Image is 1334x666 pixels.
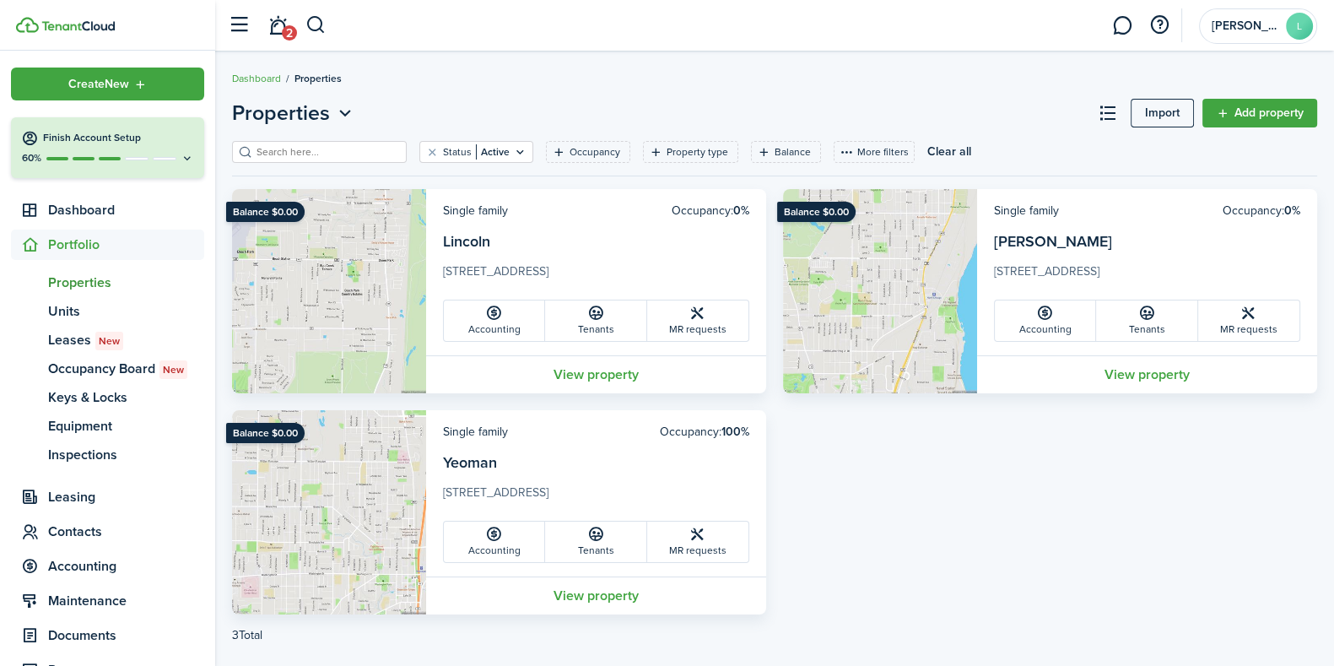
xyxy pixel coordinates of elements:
p: 60% [21,151,42,165]
a: Keys & Locks [11,383,204,412]
p: 3 Total [232,626,262,644]
button: Properties [232,98,356,128]
button: Clear filter [425,145,440,159]
span: Latisha [1212,20,1279,32]
a: Lincoln [443,230,490,252]
card-header-right: Occupancy: [660,423,749,441]
filter-tag-label: Status [443,144,472,160]
a: MR requests [647,301,748,341]
a: View property [977,355,1317,393]
a: View property [426,577,766,615]
span: Properties [48,273,204,293]
span: New [163,362,184,377]
img: TenantCloud [16,17,39,33]
a: Yeoman [443,452,497,474]
span: Leases [48,330,204,350]
button: Open sidebar [223,9,255,41]
span: Units [48,301,204,322]
card-header-left: Single family [443,423,508,441]
img: Property avatar [783,189,977,393]
span: Keys & Locks [48,387,204,408]
a: Properties [11,268,204,297]
button: Open menu [11,68,204,100]
a: Equipment [11,412,204,441]
a: Notifications [262,4,294,47]
filter-tag-label: Property type [667,144,728,160]
a: Accounting [444,522,545,562]
ribbon: Balance $0.00 [226,423,305,443]
button: Finish Account Setup60% [11,117,204,178]
span: Equipment [48,416,204,436]
span: Leasing [48,487,204,507]
filter-tag: Open filter [546,141,630,163]
button: Open menu [232,98,356,128]
span: Create New [68,79,129,90]
a: Inspections [11,441,204,469]
span: 2 [282,25,297,41]
span: Portfolio [48,235,204,255]
span: Properties [232,98,330,128]
filter-tag: Open filter [751,141,821,163]
img: Property avatar [232,189,426,393]
a: [PERSON_NAME] [994,230,1112,252]
filter-tag: Open filter [419,141,533,163]
a: Tenants [1096,301,1197,341]
span: New [99,333,120,349]
filter-tag: Open filter [643,141,738,163]
span: Occupancy Board [48,359,204,379]
img: Property avatar [232,410,426,615]
a: Messaging [1106,4,1138,47]
b: 0% [1284,202,1300,219]
span: Contacts [48,522,204,542]
span: Documents [48,625,204,646]
b: 100% [721,423,749,441]
span: Properties [294,71,342,86]
b: 0% [733,202,749,219]
card-description: [STREET_ADDRESS] [443,263,749,290]
ribbon: Balance $0.00 [777,202,856,222]
button: Open resource center [1145,11,1174,40]
a: Units [11,297,204,326]
a: MR requests [647,522,748,562]
a: Accounting [995,301,1096,341]
card-header-right: Occupancy: [1223,202,1300,219]
a: Accounting [444,301,545,341]
card-header-left: Single family [443,202,508,219]
span: Maintenance [48,591,204,611]
a: Occupancy BoardNew [11,355,204,383]
card-description: [STREET_ADDRESS] [994,263,1300,290]
avatar-text: L [1286,13,1313,40]
span: Accounting [48,556,204,577]
input: Search here... [252,144,401,160]
img: TenantCloud [41,21,115,31]
h4: Finish Account Setup [43,131,194,145]
a: Tenants [545,301,646,341]
card-header-left: Single family [994,202,1059,219]
span: Dashboard [48,200,204,220]
a: Add property [1202,99,1317,127]
filter-tag-label: Balance [775,144,811,160]
filter-tag-value: Active [476,144,510,160]
a: LeasesNew [11,326,204,355]
filter-tag-label: Occupancy [570,144,620,160]
ribbon: Balance $0.00 [226,202,305,222]
a: View property [426,355,766,393]
a: Tenants [545,522,646,562]
a: Dashboard [232,71,281,86]
span: Inspections [48,445,204,465]
button: Clear all [927,141,971,163]
button: More filters [834,141,915,163]
a: MR requests [1198,301,1299,341]
button: Search [305,11,327,40]
card-description: [STREET_ADDRESS] [443,484,749,511]
card-header-right: Occupancy: [672,202,749,219]
a: Import [1131,99,1194,127]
